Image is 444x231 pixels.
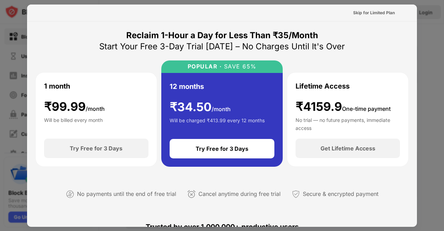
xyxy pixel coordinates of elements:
div: Will be charged ₹413.99 every 12 months [170,117,265,131]
span: /month [212,106,231,113]
span: /month [86,105,105,112]
div: Get Lifetime Access [321,145,375,152]
img: not-paying [66,190,74,198]
span: One-time payment [342,105,391,112]
div: No payments until the end of free trial [77,189,176,199]
div: 1 month [44,81,70,91]
div: Reclaim 1-Hour a Day for Less Than ₹35/Month [126,30,318,41]
div: Lifetime Access [296,81,350,91]
div: 12 months [170,81,204,92]
div: Skip for Limited Plan [353,9,395,16]
div: SAVE 65% [222,63,257,70]
img: secured-payment [292,190,300,198]
img: cancel-anytime [187,190,196,198]
div: ₹ 34.50 [170,100,231,114]
div: Will be billed every month [44,116,103,130]
div: Cancel anytime during free trial [198,189,281,199]
div: Try Free for 3 Days [70,145,122,152]
div: No trial — no future payments, immediate access [296,116,400,130]
div: ₹ 99.99 [44,100,105,114]
div: Start Your Free 3-Day Trial [DATE] – No Charges Until It's Over [99,41,345,52]
div: Secure & encrypted payment [303,189,378,199]
div: ₹4159.9 [296,100,391,114]
div: Try Free for 3 Days [196,145,248,152]
div: POPULAR · [188,63,222,70]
